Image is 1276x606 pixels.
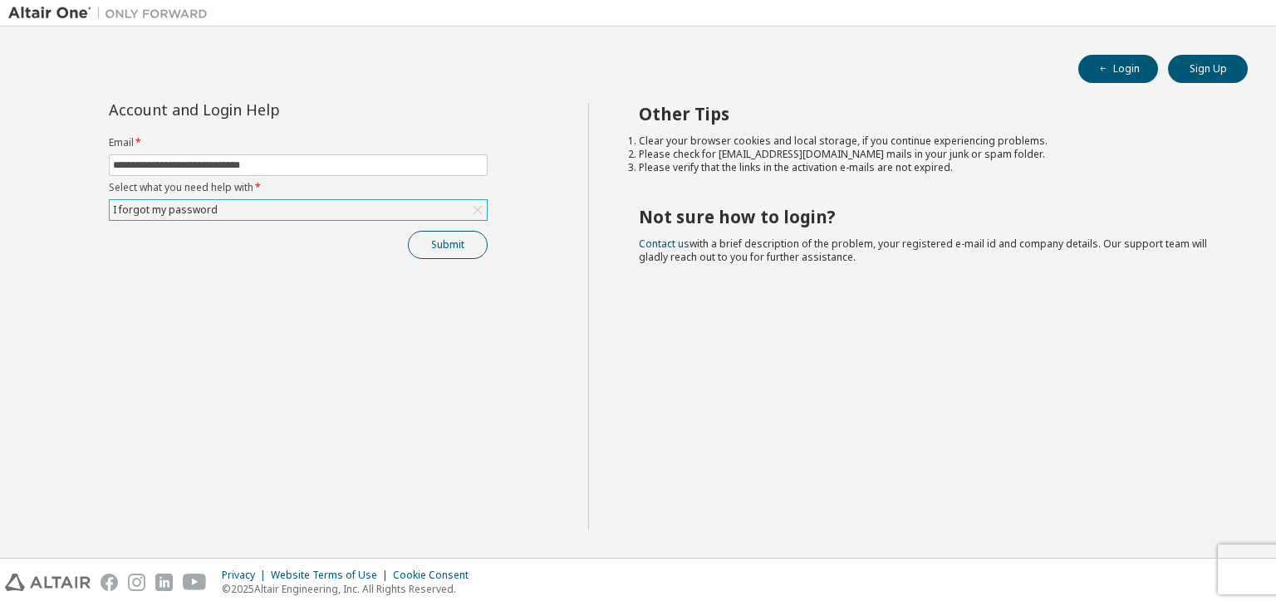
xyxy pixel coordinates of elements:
[155,574,173,591] img: linkedin.svg
[639,134,1219,148] li: Clear your browser cookies and local storage, if you continue experiencing problems.
[408,231,488,259] button: Submit
[109,103,412,116] div: Account and Login Help
[109,136,488,149] label: Email
[101,574,118,591] img: facebook.svg
[5,574,91,591] img: altair_logo.svg
[639,237,690,251] a: Contact us
[222,569,271,582] div: Privacy
[222,582,478,596] p: © 2025 Altair Engineering, Inc. All Rights Reserved.
[8,5,216,22] img: Altair One
[1168,55,1248,83] button: Sign Up
[271,569,393,582] div: Website Terms of Use
[639,148,1219,161] li: Please check for [EMAIL_ADDRESS][DOMAIN_NAME] mails in your junk or spam folder.
[639,237,1207,264] span: with a brief description of the problem, your registered e-mail id and company details. Our suppo...
[393,569,478,582] div: Cookie Consent
[639,103,1219,125] h2: Other Tips
[1078,55,1158,83] button: Login
[183,574,207,591] img: youtube.svg
[128,574,145,591] img: instagram.svg
[639,206,1219,227] h2: Not sure how to login?
[639,161,1219,174] li: Please verify that the links in the activation e-mails are not expired.
[109,181,488,194] label: Select what you need help with
[110,200,487,220] div: I forgot my password
[110,201,220,219] div: I forgot my password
